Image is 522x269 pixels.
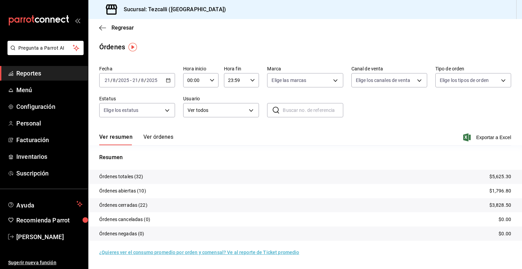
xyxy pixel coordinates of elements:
[99,96,175,101] label: Estatus
[16,102,83,111] span: Configuración
[267,66,343,71] label: Marca
[224,66,259,71] label: Hora fin
[146,78,158,83] input: ----
[138,78,140,83] span: /
[99,173,143,180] p: Órdenes totales (32)
[16,85,83,95] span: Menú
[143,134,173,145] button: Ver órdenes
[16,169,83,178] span: Suscripción
[5,49,84,56] a: Pregunta a Parrot AI
[7,41,84,55] button: Pregunta a Parrot AI
[499,216,511,223] p: $0.00
[16,200,74,208] span: Ayuda
[16,119,83,128] span: Personal
[283,103,343,117] input: Buscar no. de referencia
[128,43,137,51] img: Tooltip marker
[489,202,511,209] p: $3,828.50
[435,66,511,71] label: Tipo de orden
[141,78,144,83] input: --
[99,134,173,145] div: navigation tabs
[351,66,427,71] label: Canal de venta
[272,77,306,84] span: Elige las marcas
[99,134,133,145] button: Ver resumen
[99,216,150,223] p: Órdenes canceladas (0)
[104,78,110,83] input: --
[99,153,511,162] p: Resumen
[16,216,83,225] span: Recomienda Parrot
[183,66,219,71] label: Hora inicio
[144,78,146,83] span: /
[18,45,73,52] span: Pregunta a Parrot AI
[99,66,175,71] label: Fecha
[110,78,112,83] span: /
[99,42,125,52] div: Órdenes
[16,152,83,161] span: Inventarios
[99,187,146,195] p: Órdenes abiertas (10)
[99,202,147,209] p: Órdenes cerradas (22)
[132,78,138,83] input: --
[118,5,226,14] h3: Sucursal: Tezcalli ([GEOGRAPHIC_DATA])
[499,230,511,237] p: $0.00
[99,250,299,255] a: ¿Quieres ver el consumo promedio por orden y comensal? Ve al reporte de Ticket promedio
[116,78,118,83] span: /
[489,187,511,195] p: $1,796.80
[16,135,83,145] span: Facturación
[188,107,246,114] span: Ver todos
[118,78,129,83] input: ----
[111,24,134,31] span: Regresar
[130,78,132,83] span: -
[16,69,83,78] span: Reportes
[356,77,410,84] span: Elige los canales de venta
[16,232,83,241] span: [PERSON_NAME]
[465,133,511,141] button: Exportar a Excel
[489,173,511,180] p: $5,625.30
[183,96,259,101] label: Usuario
[104,107,138,114] span: Elige los estatus
[99,24,134,31] button: Regresar
[75,18,80,23] button: open_drawer_menu
[8,259,83,266] span: Sugerir nueva función
[440,77,489,84] span: Elige los tipos de orden
[112,78,116,83] input: --
[99,230,144,237] p: Órdenes negadas (0)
